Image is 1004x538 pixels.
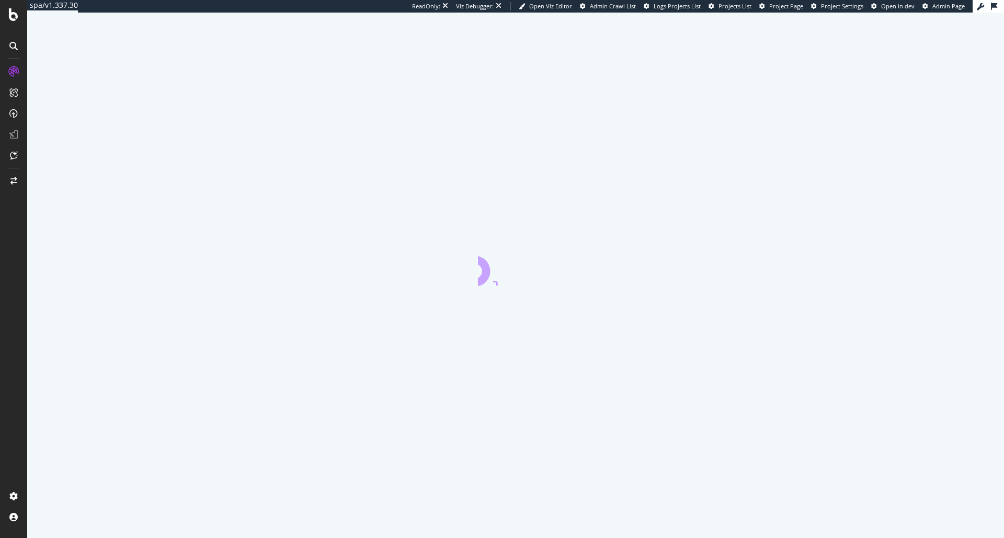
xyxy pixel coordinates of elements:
[412,2,440,10] div: ReadOnly:
[769,2,803,10] span: Project Page
[580,2,636,10] a: Admin Crawl List
[590,2,636,10] span: Admin Crawl List
[644,2,701,10] a: Logs Projects List
[871,2,915,10] a: Open in dev
[811,2,863,10] a: Project Settings
[456,2,494,10] div: Viz Debugger:
[922,2,965,10] a: Admin Page
[718,2,751,10] span: Projects List
[709,2,751,10] a: Projects List
[654,2,701,10] span: Logs Projects List
[821,2,863,10] span: Project Settings
[932,2,965,10] span: Admin Page
[759,2,803,10] a: Project Page
[478,248,553,286] div: animation
[519,2,572,10] a: Open Viz Editor
[881,2,915,10] span: Open in dev
[529,2,572,10] span: Open Viz Editor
